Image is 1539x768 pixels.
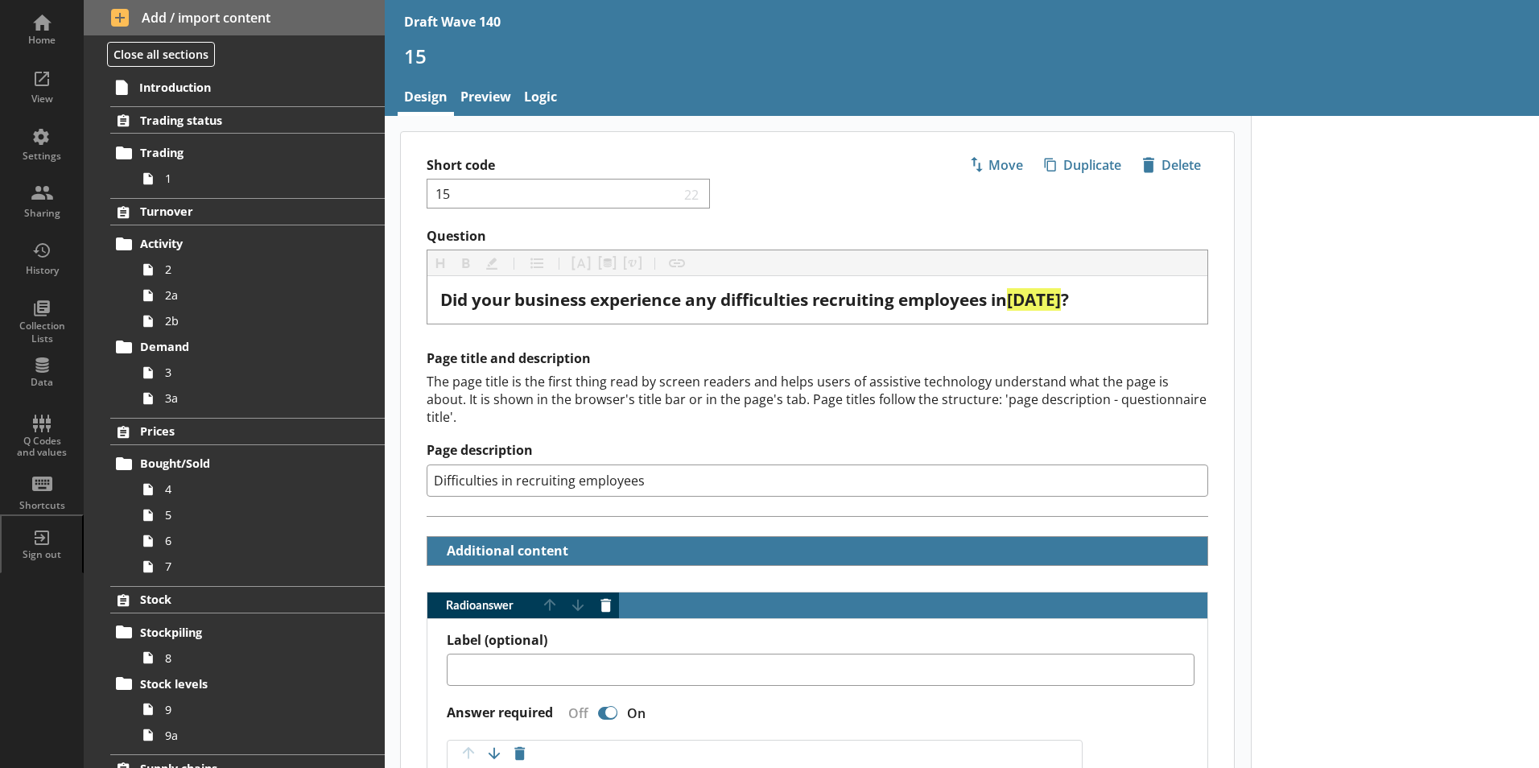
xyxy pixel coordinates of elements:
h2: Page title and description [427,350,1208,367]
span: Activity [140,236,337,251]
div: Home [14,34,70,47]
div: Sign out [14,548,70,561]
div: Off [555,704,595,722]
span: Stockpiling [140,625,337,640]
div: Q Codes and values [14,436,70,459]
span: Trading [140,145,337,160]
a: 9a [135,722,385,748]
button: Duplicate [1037,151,1128,179]
span: Did your business experience any difficulties recruiting employees in [440,288,1007,311]
a: Introduction [109,74,385,100]
a: Design [398,81,454,116]
div: Data [14,376,70,389]
span: Stock [140,592,337,607]
a: 7 [135,554,385,580]
a: 1 [135,166,385,192]
a: 3 [135,360,385,386]
span: 6 [165,533,344,548]
a: 6 [135,528,385,554]
a: Trading [110,140,385,166]
li: Stockpiling8 [118,619,385,671]
li: Activity22a2b [118,231,385,334]
span: Duplicate [1038,152,1128,178]
div: Question [440,289,1194,311]
a: Stock levels [110,671,385,696]
h1: 15 [404,43,1520,68]
span: [DATE] [1007,288,1061,311]
button: Delete option [507,741,533,766]
span: 22 [681,186,703,201]
span: Stock levels [140,676,337,692]
span: 3 [165,365,344,380]
span: Demand [140,339,337,354]
span: 9a [165,728,344,743]
button: Delete answer [593,593,619,618]
a: 2b [135,308,385,334]
li: Trading statusTrading1 [84,106,385,191]
a: Stockpiling [110,619,385,645]
label: Label (optional) [447,632,1194,649]
a: 4 [135,477,385,502]
div: Draft Wave 140 [404,13,501,31]
button: Close all sections [107,42,215,67]
span: Move [963,152,1029,178]
span: 4 [165,481,344,497]
div: The page title is the first thing read by screen readers and helps users of assistive technology ... [427,373,1208,426]
span: Radio answer [427,600,537,611]
span: 5 [165,507,344,522]
a: 2a [135,283,385,308]
span: Trading status [140,113,337,128]
div: Sharing [14,207,70,220]
div: Collection Lists [14,320,70,345]
div: View [14,93,70,105]
li: StockStockpiling8Stock levels99a [84,586,385,748]
li: Trading1 [118,140,385,192]
button: Move option down [481,741,507,766]
span: Delete [1136,152,1207,178]
span: 3a [165,390,344,406]
li: TurnoverActivity22a2bDemand33a [84,198,385,411]
span: 2a [165,287,344,303]
a: Turnover [110,198,385,225]
a: 9 [135,696,385,722]
a: Logic [518,81,563,116]
button: Additional content [434,537,571,565]
li: PricesBought/Sold4567 [84,418,385,580]
button: Delete [1135,151,1208,179]
span: Add / import content [111,9,358,27]
button: Move [962,151,1030,179]
label: Question [427,228,1208,245]
span: Prices [140,423,337,439]
span: Introduction [139,80,337,95]
a: 2 [135,257,385,283]
a: Trading status [110,106,385,134]
span: 7 [165,559,344,574]
li: Bought/Sold4567 [118,451,385,580]
div: On [621,704,658,722]
a: 8 [135,645,385,671]
span: 2 [165,262,344,277]
label: Page description [427,442,1208,459]
li: Stock levels99a [118,671,385,748]
span: Bought/Sold [140,456,337,471]
div: History [14,264,70,277]
a: Stock [110,586,385,613]
div: Shortcuts [14,499,70,512]
span: ? [1061,288,1069,311]
span: 8 [165,650,344,666]
li: Demand33a [118,334,385,411]
span: 1 [165,171,344,186]
a: Bought/Sold [110,451,385,477]
label: Answer required [447,704,553,721]
a: Prices [110,418,385,445]
a: Preview [454,81,518,116]
div: Settings [14,150,70,163]
a: Demand [110,334,385,360]
span: 9 [165,702,344,717]
a: 5 [135,502,385,528]
span: Turnover [140,204,337,219]
a: 3a [135,386,385,411]
span: 2b [165,313,344,328]
label: Short code [427,157,818,174]
a: Activity [110,231,385,257]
